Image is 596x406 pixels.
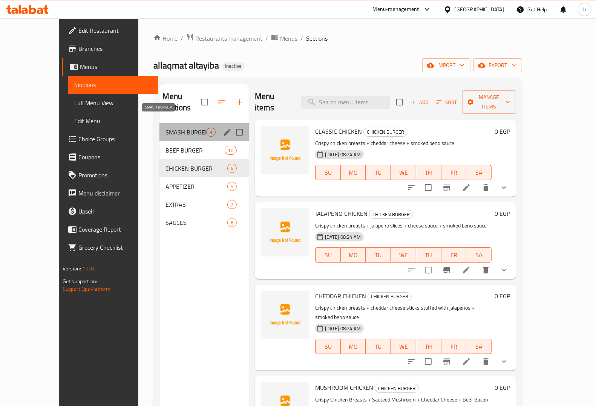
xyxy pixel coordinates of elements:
span: Get support on: [63,276,97,286]
span: Coupons [78,153,152,162]
span: TU [369,167,388,178]
a: Restaurants management [186,34,262,43]
p: Crispy chicken breasts + cheddar cheese sticks stuffed with jalapenos + smoked beno sauce [315,303,492,322]
button: TU [366,339,391,354]
button: WE [391,247,416,263]
a: Choice Groups [62,130,158,148]
h6: 0 EGP [495,126,510,137]
img: JALAPENO CHICKEN [261,208,309,256]
span: EXTRAS [165,200,227,209]
span: APPETIZER [165,182,227,191]
div: items [227,218,237,227]
h2: Menu sections [162,91,201,113]
p: Crispy chicken breasts + cheddar cheese + smoked beno sauce [315,139,492,148]
span: SU [319,250,338,261]
img: CLASSIC CHICKEN [261,126,309,174]
button: Branch-specific-item [438,353,456,371]
a: Menus [271,34,297,43]
span: Sort [437,98,457,107]
a: Edit Menu [68,112,158,130]
div: CHICKEN BURGER4 [159,159,248,177]
button: SU [315,339,341,354]
div: items [227,200,237,209]
svg: Show Choices [499,183,509,192]
li: / [265,34,268,43]
a: Menu disclaimer [62,184,158,202]
span: WE [394,341,413,352]
span: CLASSIC CHICKEN [315,126,362,137]
span: Menu disclaimer [78,189,152,198]
span: 5 [228,183,236,190]
button: delete [477,353,495,371]
span: CHICKEN BURGER [165,164,227,173]
div: Inactive [222,62,245,71]
h6: 0 EGP [495,291,510,301]
span: SA [469,250,489,261]
button: show more [495,179,513,197]
a: Home [153,34,178,43]
span: SMASH BURGER [165,128,206,137]
span: import [428,61,464,70]
span: Coverage Report [78,225,152,234]
button: Sort [435,96,459,108]
span: SA [469,341,489,352]
div: SAUCES6 [159,214,248,232]
button: show more [495,261,513,279]
span: Sections [306,34,328,43]
a: Edit menu item [462,266,471,275]
div: items [206,128,216,137]
button: export [473,58,522,72]
button: SA [466,165,492,180]
a: Edit menu item [462,183,471,192]
span: TU [369,341,388,352]
span: Select section [392,94,408,110]
span: FR [444,341,464,352]
li: / [181,34,183,43]
div: SAUCES [165,218,227,227]
button: FR [441,339,467,354]
button: delete [477,179,495,197]
button: WE [391,339,416,354]
a: Edit Restaurant [62,21,158,40]
span: Sort sections [213,93,231,111]
div: items [227,182,237,191]
button: Add section [231,93,249,111]
div: CHICKEN BURGER [363,128,408,137]
span: [DATE] 08:24 AM [322,151,364,158]
span: CHICKEN BURGER [368,292,411,301]
span: FR [444,250,464,261]
h6: 0 EGP [495,208,510,219]
li: / [300,34,303,43]
span: BEEF BURGER [165,146,224,155]
button: TU [366,165,391,180]
span: Add [409,98,430,107]
span: CHEDDAR CHICKEN [315,290,366,302]
span: Choice Groups [78,134,152,143]
div: items [227,164,237,173]
button: FR [441,247,467,263]
div: Menu-management [373,5,419,14]
span: CHICKEN BURGER [375,384,418,393]
span: MO [344,167,363,178]
span: h [583,5,586,14]
span: MUSHROOM CHICKEN [315,382,373,393]
span: Select to update [420,354,436,369]
span: [DATE] 08:24 AM [322,234,364,241]
button: SU [315,165,341,180]
svg: Show Choices [499,357,509,366]
span: Add item [408,96,432,108]
span: Upsell [78,207,152,216]
button: SA [466,339,492,354]
div: [GEOGRAPHIC_DATA] [455,5,504,14]
span: CHICKEN BURGER [369,210,413,219]
span: Sort items [432,96,462,108]
span: Menus [80,62,152,71]
span: JALAPENO CHICKEN [315,208,368,219]
div: BEEF BURGER10 [159,141,248,159]
span: Edit Menu [74,116,152,125]
button: FR [441,165,467,180]
h6: 0 EGP [495,382,510,393]
a: Coupons [62,148,158,166]
div: CHICKEN BURGER [368,292,412,301]
button: Branch-specific-item [438,261,456,279]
